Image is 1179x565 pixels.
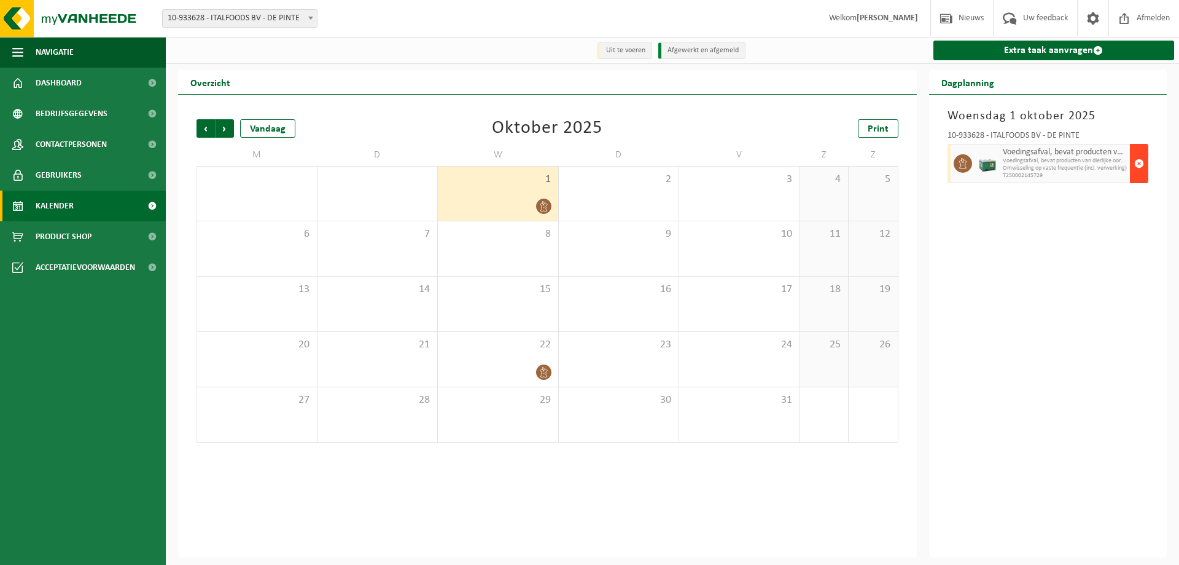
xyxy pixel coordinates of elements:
[855,338,891,352] span: 26
[685,283,793,296] span: 17
[685,173,793,186] span: 3
[978,154,997,173] img: PB-LB-0680-HPE-GN-01
[597,42,652,59] li: Uit te voeren
[800,144,849,166] td: Z
[855,283,891,296] span: 19
[178,70,243,94] h2: Overzicht
[947,107,1149,125] h3: Woensdag 1 oktober 2025
[36,98,107,129] span: Bedrijfsgegevens
[36,37,74,68] span: Navigatie
[444,393,552,407] span: 29
[685,338,793,352] span: 24
[855,227,891,241] span: 12
[565,173,673,186] span: 2
[324,227,432,241] span: 7
[36,68,82,98] span: Dashboard
[162,9,317,28] span: 10-933628 - ITALFOODS BV - DE PINTE
[685,227,793,241] span: 10
[858,119,898,138] a: Print
[203,283,311,296] span: 13
[36,252,135,283] span: Acceptatievoorwaarden
[1003,157,1127,165] span: Voedingsafval, bevat producten van dierlijke oorsprong, geme
[565,227,673,241] span: 9
[559,144,680,166] td: D
[36,129,107,160] span: Contactpersonen
[317,144,438,166] td: D
[565,338,673,352] span: 23
[203,338,311,352] span: 20
[216,119,234,138] span: Volgende
[806,173,842,186] span: 4
[679,144,800,166] td: V
[947,132,1149,144] div: 10-933628 - ITALFOODS BV - DE PINTE
[240,119,295,138] div: Vandaag
[36,160,82,191] span: Gebruikers
[857,14,918,23] strong: [PERSON_NAME]
[203,227,311,241] span: 6
[565,283,673,296] span: 16
[806,338,842,352] span: 25
[685,393,793,407] span: 31
[1003,165,1127,172] span: Omwisseling op vaste frequentie (incl. verwerking)
[1003,148,1127,157] span: Voedingsafval, bevat producten van dierlijke oorsprong, gemengde verpakking (exclusief glas), cat...
[444,173,552,186] span: 1
[855,173,891,186] span: 5
[492,119,602,138] div: Oktober 2025
[324,393,432,407] span: 28
[163,10,317,27] span: 10-933628 - ITALFOODS BV - DE PINTE
[438,144,559,166] td: W
[444,283,552,296] span: 15
[324,283,432,296] span: 14
[658,42,745,59] li: Afgewerkt en afgemeld
[324,338,432,352] span: 21
[196,119,215,138] span: Vorige
[929,70,1006,94] h2: Dagplanning
[868,124,889,134] span: Print
[565,393,673,407] span: 30
[933,41,1175,60] a: Extra taak aanvragen
[36,221,91,252] span: Product Shop
[36,191,74,221] span: Kalender
[806,283,842,296] span: 18
[806,227,842,241] span: 11
[203,393,311,407] span: 27
[1003,172,1127,180] span: T250002145729
[196,144,317,166] td: M
[444,338,552,352] span: 22
[444,227,552,241] span: 8
[849,144,898,166] td: Z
